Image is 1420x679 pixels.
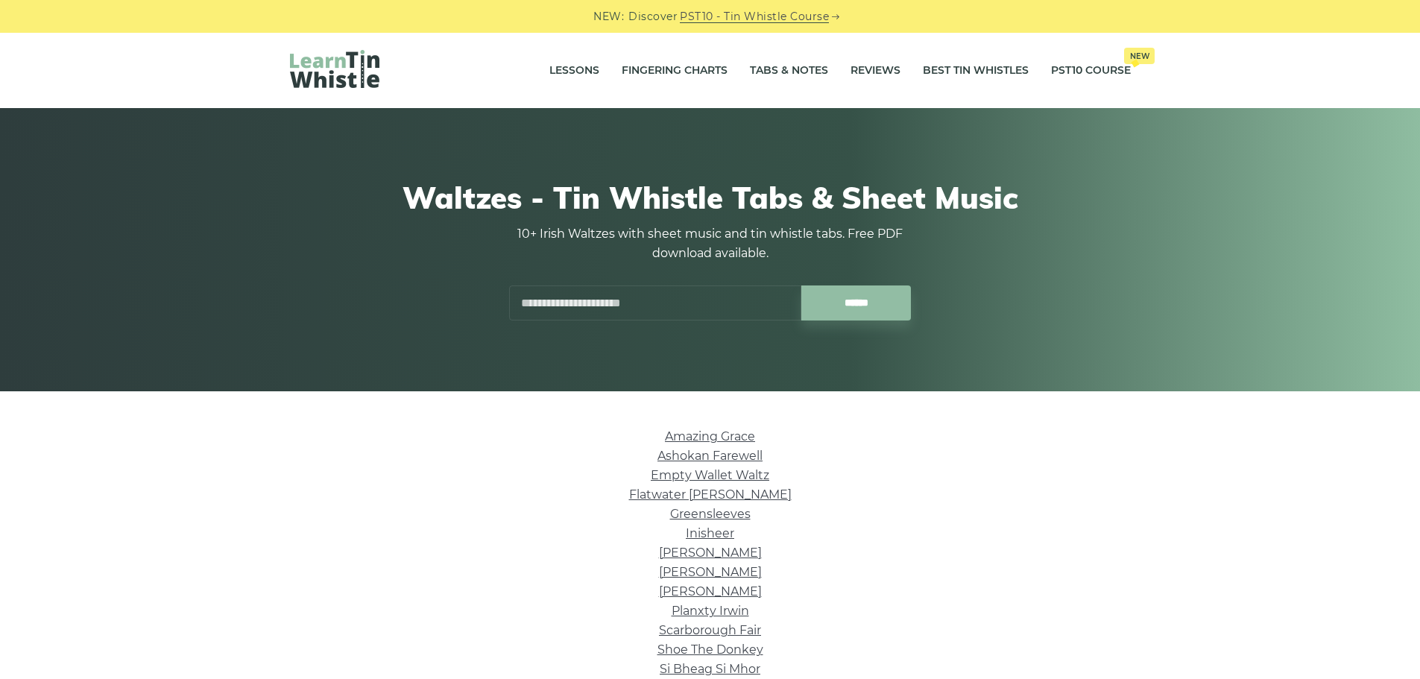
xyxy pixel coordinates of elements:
[657,642,763,657] a: Shoe The Donkey
[659,565,762,579] a: [PERSON_NAME]
[549,52,599,89] a: Lessons
[509,224,912,263] p: 10+ Irish Waltzes with sheet music and tin whistle tabs. Free PDF download available.
[651,468,769,482] a: Empty Wallet Waltz
[622,52,728,89] a: Fingering Charts
[629,487,792,502] a: Flatwater [PERSON_NAME]
[750,52,828,89] a: Tabs & Notes
[1051,52,1131,89] a: PST10 CourseNew
[659,584,762,599] a: [PERSON_NAME]
[1124,48,1155,64] span: New
[657,449,763,463] a: Ashokan Farewell
[686,526,734,540] a: Inisheer
[670,507,751,521] a: Greensleeves
[290,50,379,88] img: LearnTinWhistle.com
[851,52,900,89] a: Reviews
[672,604,749,618] a: Planxty Irwin
[665,429,755,443] a: Amazing Grace
[659,623,761,637] a: Scarborough Fair
[923,52,1029,89] a: Best Tin Whistles
[290,180,1131,215] h1: Waltzes - Tin Whistle Tabs & Sheet Music
[660,662,760,676] a: Si­ Bheag Si­ Mhor
[659,546,762,560] a: [PERSON_NAME]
